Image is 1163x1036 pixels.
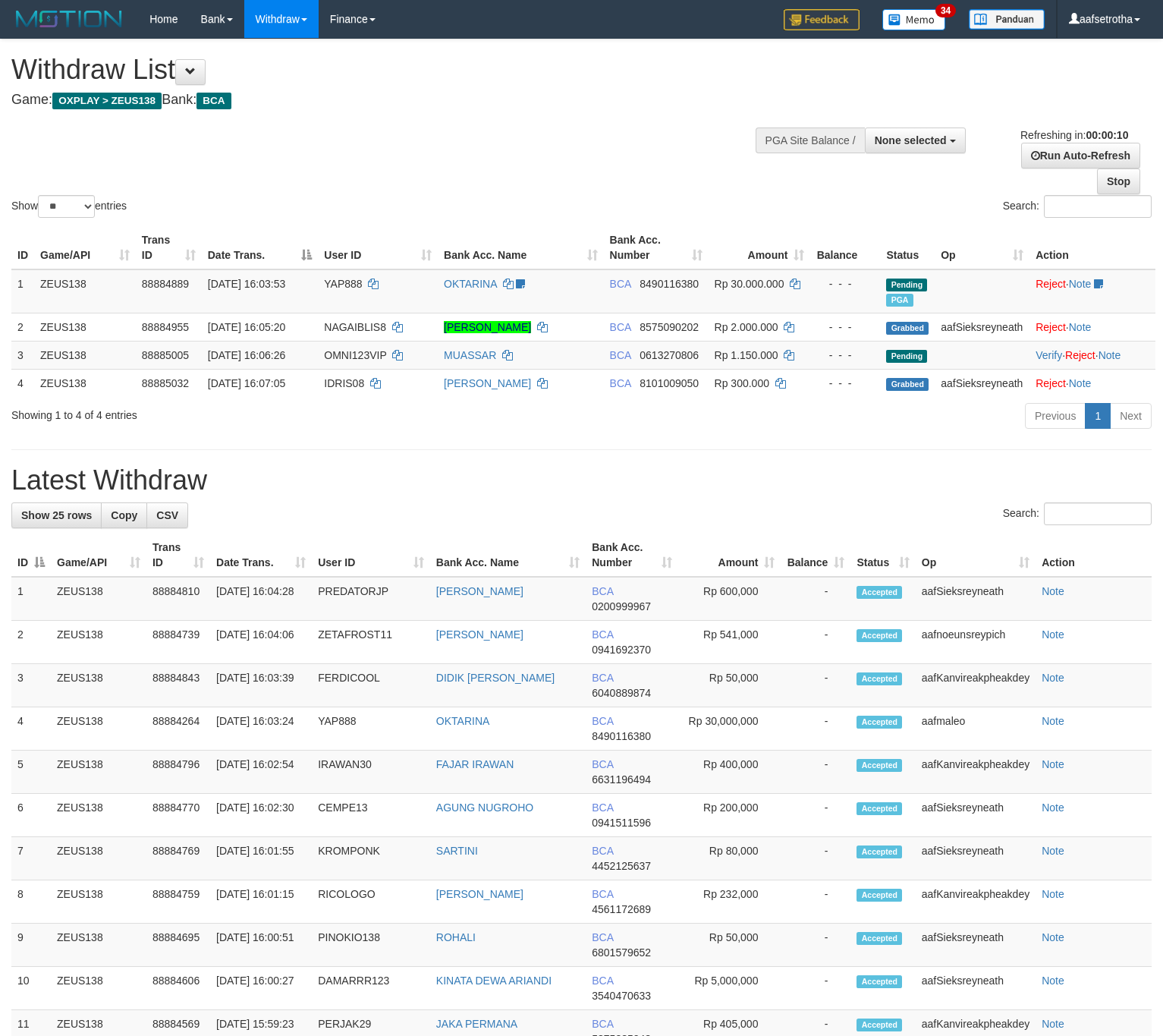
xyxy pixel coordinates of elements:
[312,880,430,924] td: RICOLOGO
[592,801,613,814] span: BCA
[678,880,781,924] td: Rp 232,000
[1069,278,1092,290] a: Note
[34,269,136,313] td: ZEUS138
[196,93,231,109] span: BCA
[51,707,146,751] td: ZEUS138
[592,715,613,727] span: BCA
[312,534,430,577] th: User ID: activate to sort column ascending
[11,226,34,269] th: ID
[146,794,210,837] td: 88884770
[715,377,769,389] span: Rp 300.000
[592,672,613,684] span: BCA
[210,880,312,924] td: [DATE] 16:01:15
[1042,1018,1064,1030] a: Note
[146,534,210,577] th: Trans ID: activate to sort column ascending
[11,502,102,528] a: Show 25 rows
[857,586,902,599] span: Accepted
[34,369,136,397] td: ZEUS138
[857,629,902,642] span: Accepted
[444,377,531,389] a: [PERSON_NAME]
[11,707,51,751] td: 4
[816,276,874,291] div: - - -
[592,687,651,699] span: Copy 6040889874 to clipboard
[781,794,850,837] td: -
[916,794,1036,837] td: aafSieksreyneath
[146,924,210,967] td: 88884695
[857,932,902,945] span: Accepted
[312,837,430,880] td: KROMPONK
[51,794,146,837] td: ZEUS138
[324,321,386,333] span: NAGAIBLIS8
[51,837,146,880] td: ZEUS138
[146,967,210,1010] td: 88884606
[592,817,651,829] span: Copy 0941511596 to clipboard
[678,577,781,621] td: Rp 600,000
[715,278,784,290] span: Rp 30.000.000
[324,278,362,290] span: YAP888
[1110,403,1152,429] a: Next
[592,644,651,656] span: Copy 0941692370 to clipboard
[436,975,552,987] a: KINATA DEWA ARIANDI
[436,585,523,597] a: [PERSON_NAME]
[592,860,651,872] span: Copy 4452125637 to clipboard
[916,751,1036,794] td: aafKanvireakpheakdey
[886,294,913,307] span: Marked by aafmaleo
[436,1018,517,1030] a: JAKA PERMANA
[11,8,127,30] img: MOTION_logo.png
[857,802,902,815] span: Accepted
[208,321,285,333] span: [DATE] 16:05:20
[1021,143,1140,168] a: Run Auto-Refresh
[312,707,430,751] td: YAP888
[715,321,778,333] span: Rp 2.000.000
[34,313,136,341] td: ZEUS138
[678,707,781,751] td: Rp 30,000,000
[11,967,51,1010] td: 10
[11,369,34,397] td: 4
[430,534,586,577] th: Bank Acc. Name: activate to sort column ascending
[1042,585,1064,597] a: Note
[312,621,430,664] td: ZETAFROST11
[11,313,34,341] td: 2
[318,226,438,269] th: User ID: activate to sort column ascending
[816,348,874,363] div: - - -
[210,794,312,837] td: [DATE] 16:02:30
[1065,349,1095,361] a: Reject
[11,93,760,108] h4: Game: Bank:
[640,349,699,361] span: Copy 0613270806 to clipboard
[935,4,956,17] span: 34
[592,600,651,612] span: Copy 0200999967 to clipboard
[21,509,92,521] span: Show 25 rows
[11,465,1152,496] h1: Latest Withdraw
[11,534,51,577] th: ID: activate to sort column descending
[781,707,850,751] td: -
[592,903,651,915] span: Copy 4561172689 to clipboard
[784,9,860,30] img: Feedback.jpg
[1029,269,1155,313] td: ·
[1085,403,1111,429] a: 1
[857,759,902,772] span: Accepted
[1020,129,1128,141] span: Refreshing in:
[312,967,430,1010] td: DAMARRR123
[146,577,210,621] td: 88884810
[438,226,604,269] th: Bank Acc. Name: activate to sort column ascending
[640,278,699,290] span: Copy 8490116380 to clipboard
[592,975,613,987] span: BCA
[781,837,850,880] td: -
[678,794,781,837] td: Rp 200,000
[312,924,430,967] td: PINOKIO138
[886,279,927,291] span: Pending
[210,837,312,880] td: [DATE] 16:01:55
[715,349,778,361] span: Rp 1.150.000
[11,269,34,313] td: 1
[886,378,929,391] span: Grabbed
[146,664,210,707] td: 88884843
[210,577,312,621] td: [DATE] 16:04:28
[781,967,850,1010] td: -
[11,621,51,664] td: 2
[1036,321,1066,333] a: Reject
[1029,341,1155,369] td: · ·
[1042,628,1064,641] a: Note
[1003,502,1152,525] label: Search:
[11,195,127,218] label: Show entries
[592,946,651,959] span: Copy 6801579652 to clipboard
